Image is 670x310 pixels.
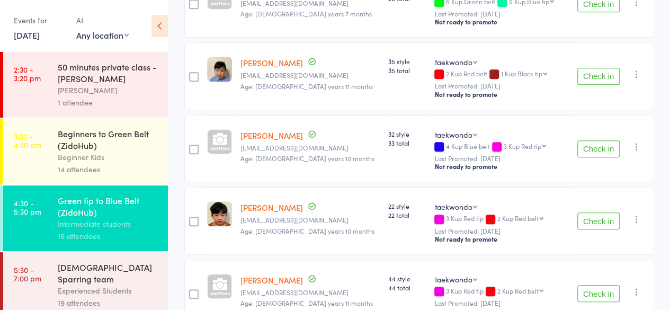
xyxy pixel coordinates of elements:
[503,143,541,149] div: 3 Kup Red tip
[3,119,168,184] a: 3:30 -4:30 pmBeginners to Green Belt (ZidoHub)Beginner Kids14 attendees
[240,57,303,68] a: [PERSON_NAME]
[388,210,426,219] span: 22 total
[497,215,538,222] div: 2 Kup Red belt
[434,274,472,285] div: taekwondo
[577,140,620,157] button: Check in
[58,194,159,218] div: Green tip to Blue Belt (ZidoHub)
[207,57,232,82] img: image1569855384.png
[240,216,380,224] small: Punlau@gmail.com
[434,162,568,171] div: Not ready to promote
[388,66,426,75] span: 35 total
[240,144,380,152] small: cmiaoui@gmail.com
[76,29,129,41] div: Any location
[434,70,568,79] div: 2 Kup Red belt
[434,129,472,140] div: taekwondo
[240,289,380,296] small: luvgony@gmail.com
[497,287,538,294] div: 2 Kup Red belt
[434,201,472,212] div: taekwondo
[76,12,129,29] div: At
[58,285,159,297] div: Experienced Students
[240,202,303,213] a: [PERSON_NAME]
[434,227,568,235] small: Last Promoted: [DATE]
[240,9,372,18] span: Age: [DEMOGRAPHIC_DATA] years 7 months
[14,132,41,149] time: 3:30 - 4:30 pm
[240,226,374,235] span: Age: [DEMOGRAPHIC_DATA] years 10 months
[14,65,41,82] time: 2:30 - 3:20 pm
[58,96,159,109] div: 1 attendee
[240,274,303,286] a: [PERSON_NAME]
[434,82,568,90] small: Last Promoted: [DATE]
[577,68,620,85] button: Check in
[58,128,159,151] div: Beginners to Green Belt (ZidoHub)
[434,10,568,17] small: Last Promoted: [DATE]
[58,61,159,84] div: 50 minutes private class - [PERSON_NAME]
[14,12,66,29] div: Events for
[240,298,373,307] span: Age: [DEMOGRAPHIC_DATA] years 11 months
[501,70,542,77] div: 1 Kup Black tip
[434,143,568,152] div: 4 Kup Blue belt
[577,285,620,302] button: Check in
[207,201,232,226] img: image1685759962.png
[14,199,41,216] time: 4:30 - 5:30 pm
[240,82,373,91] span: Age: [DEMOGRAPHIC_DATA] years 11 months
[3,185,168,251] a: 4:30 -5:30 pmGreen tip to Blue Belt (ZidoHub)Intermediate students16 attendees
[434,299,568,307] small: Last Promoted: [DATE]
[14,265,41,282] time: 5:30 - 7:00 pm
[58,218,159,230] div: Intermediate students
[58,84,159,96] div: [PERSON_NAME]
[3,52,168,118] a: 2:30 -3:20 pm50 minutes private class - [PERSON_NAME][PERSON_NAME]1 attendee
[388,283,426,292] span: 44 total
[58,230,159,242] div: 16 attendees
[14,29,40,41] a: [DATE]
[58,151,159,163] div: Beginner Kids
[434,235,568,243] div: Not ready to promote
[388,57,426,66] span: 35 style
[58,297,159,309] div: 19 attendees
[388,274,426,283] span: 44 style
[434,287,568,296] div: 3 Kup Red tip
[434,17,568,26] div: Not ready to promote
[58,261,159,285] div: [DEMOGRAPHIC_DATA] Sparring team
[577,212,620,229] button: Check in
[240,72,380,79] small: kelvinwkei@gmail.com
[434,57,472,67] div: taekwondo
[58,163,159,175] div: 14 attendees
[388,201,426,210] span: 22 style
[434,215,568,224] div: 3 Kup Red tip
[434,155,568,162] small: Last Promoted: [DATE]
[434,90,568,99] div: Not ready to promote
[240,154,374,163] span: Age: [DEMOGRAPHIC_DATA] years 10 months
[388,138,426,147] span: 33 total
[240,130,303,141] a: [PERSON_NAME]
[388,129,426,138] span: 32 style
